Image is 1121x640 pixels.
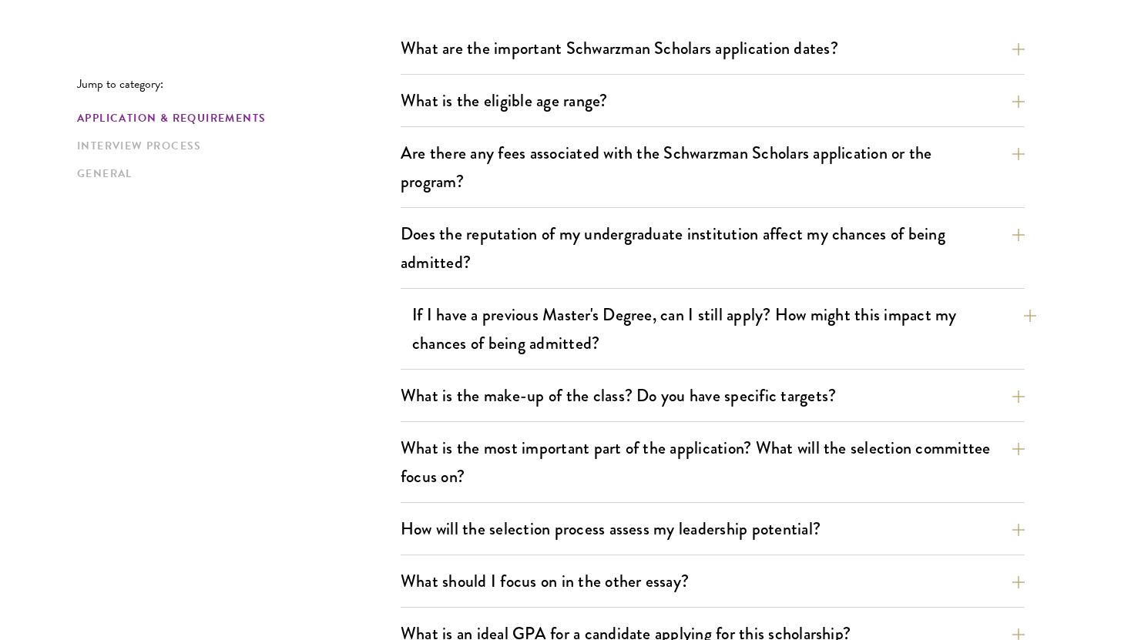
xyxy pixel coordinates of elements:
button: Are there any fees associated with the Schwarzman Scholars application or the program? [401,136,1025,199]
button: What should I focus on in the other essay? [401,564,1025,598]
a: Interview Process [77,138,391,154]
button: What is the eligible age range? [401,83,1025,118]
p: Jump to category: [77,77,401,91]
button: What is the most important part of the application? What will the selection committee focus on? [401,431,1025,494]
button: What is the make-up of the class? Do you have specific targets? [401,378,1025,413]
button: What are the important Schwarzman Scholars application dates? [401,31,1025,65]
a: General [77,166,391,182]
button: If I have a previous Master's Degree, can I still apply? How might this impact my chances of bein... [412,297,1036,360]
button: How will the selection process assess my leadership potential? [401,511,1025,546]
button: Does the reputation of my undergraduate institution affect my chances of being admitted? [401,216,1025,280]
a: Application & Requirements [77,110,391,126]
